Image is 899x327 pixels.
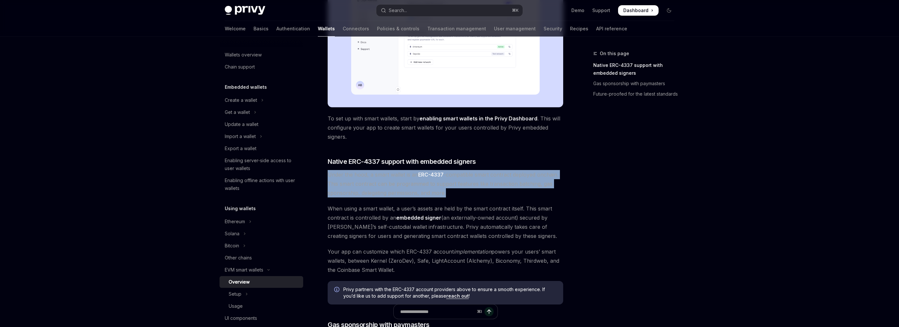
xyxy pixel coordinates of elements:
[343,21,369,37] a: Connectors
[220,118,303,130] a: Update a wallet
[400,304,474,319] input: Ask a question...
[570,21,588,37] a: Recipes
[225,266,263,274] div: EVM smart wallets
[593,78,679,89] a: Gas sponsorship with paymasters
[220,131,303,142] button: Toggle Import a wallet section
[571,7,584,14] a: Demo
[253,21,269,37] a: Basics
[225,21,246,37] a: Welcome
[220,240,303,252] button: Toggle Bitcoin section
[225,120,258,128] div: Update a wallet
[225,132,256,140] div: Import a wallet
[592,7,610,14] a: Support
[454,248,491,255] em: implementation
[229,302,243,310] div: Usage
[328,204,563,241] span: When using a smart wallet, a user’s assets are held by the smart contract itself. This smart cont...
[225,96,257,104] div: Create a wallet
[220,155,303,174] a: Enabling server-side access to user wallets
[229,290,241,298] div: Setup
[623,7,648,14] span: Dashboard
[418,171,444,178] a: ERC-4337
[225,51,262,59] div: Wallets overview
[225,145,256,152] div: Export a wallet
[225,254,252,262] div: Other chains
[225,177,299,192] div: Enabling offline actions with user wallets
[225,205,256,212] h5: Using wallets
[389,7,407,14] div: Search...
[225,218,245,226] div: Ethereum
[328,247,563,274] span: Your app can customize which ERC-4337 account powers your users’ smart wallets, between Kernel (Z...
[225,314,257,322] div: UI components
[377,21,419,37] a: Policies & controls
[225,108,250,116] div: Get a wallet
[220,61,303,73] a: Chain support
[544,21,562,37] a: Security
[220,300,303,312] a: Usage
[664,5,674,16] button: Toggle dark mode
[396,214,441,221] strong: embedded signer
[220,276,303,288] a: Overview
[220,252,303,264] a: Other chains
[419,115,537,122] a: enabling smart wallets in the Privy Dashboard
[225,242,239,250] div: Bitcoin
[220,175,303,194] a: Enabling offline actions with user wallets
[328,114,563,141] span: To set up with smart wallets, start by . This will configure your app to create smart wallets for...
[220,143,303,154] a: Export a wallet
[220,264,303,276] button: Toggle EVM smart wallets section
[225,6,265,15] img: dark logo
[276,21,310,37] a: Authentication
[593,89,679,99] a: Future-proofed for the latest standards
[343,286,557,299] span: Privy partners with the ERC-4337 account providers above to ensure a smooth experience. If you’d ...
[512,8,519,13] span: ⌘ K
[328,170,563,197] span: Under the hood, a smart wallet is an -compatible smart contract deployed onchain. This smart cont...
[225,83,267,91] h5: Embedded wallets
[220,228,303,240] button: Toggle Solana section
[220,312,303,324] a: UI components
[220,216,303,227] button: Toggle Ethereum section
[593,60,679,78] a: Native ERC-4337 support with embedded signers
[427,21,486,37] a: Transaction management
[494,21,536,37] a: User management
[446,293,469,299] a: reach out
[376,5,523,16] button: Open search
[596,21,627,37] a: API reference
[220,106,303,118] button: Toggle Get a wallet section
[334,287,341,293] svg: Info
[229,278,250,286] div: Overview
[484,307,494,316] button: Send message
[220,94,303,106] button: Toggle Create a wallet section
[318,21,335,37] a: Wallets
[220,288,303,300] button: Toggle Setup section
[225,230,239,238] div: Solana
[225,157,299,172] div: Enabling server-side access to user wallets
[618,5,659,16] a: Dashboard
[225,63,255,71] div: Chain support
[328,157,476,166] span: Native ERC-4337 support with embedded signers
[220,49,303,61] a: Wallets overview
[600,50,629,57] span: On this page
